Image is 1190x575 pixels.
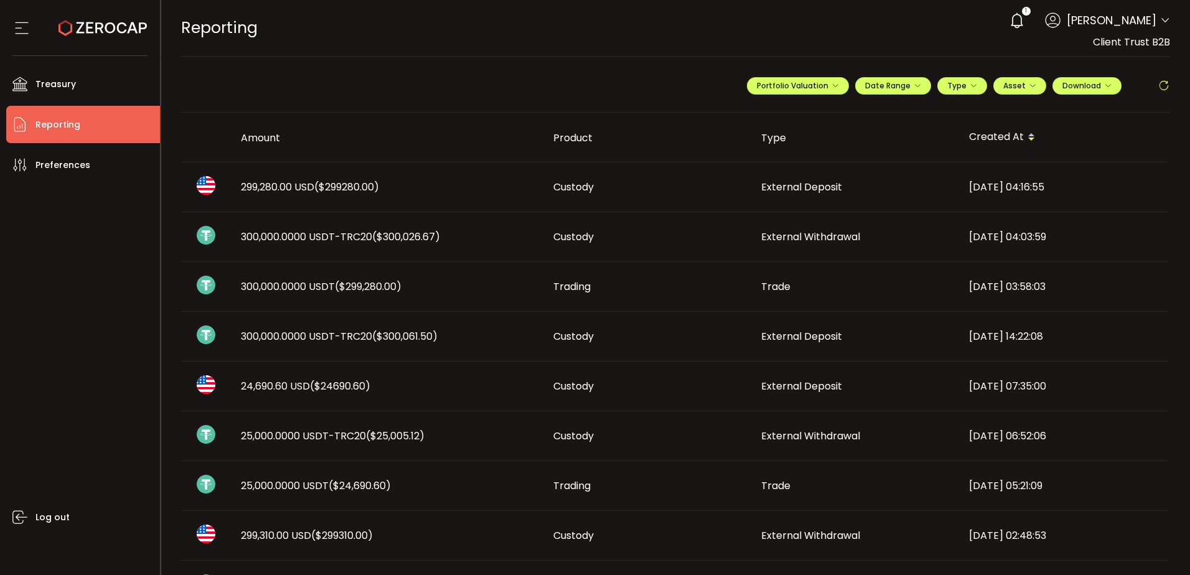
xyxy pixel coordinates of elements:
span: ($299310.00) [311,528,373,543]
span: 300,000.0000 USDT [241,279,401,294]
span: External Withdrawal [761,429,860,443]
span: 24,690.60 USD [241,379,370,393]
img: usd_portfolio.svg [197,525,215,543]
span: Download [1062,80,1112,91]
span: Custody [553,180,594,194]
span: External Deposit [761,379,842,393]
button: Portfolio Valuation [747,77,849,95]
div: Amount [231,131,543,145]
img: usdt_portfolio.svg [197,425,215,444]
img: usd_portfolio.svg [197,176,215,195]
img: usdt_portfolio.svg [197,475,215,493]
span: External Deposit [761,329,842,344]
span: Client Trust B2B [1093,35,1170,49]
span: External Withdrawal [761,230,860,244]
span: Reporting [35,116,80,134]
button: Asset [993,77,1046,95]
div: [DATE] 02:48:53 [959,528,1167,543]
div: Type [751,131,959,145]
div: [DATE] 04:03:59 [959,230,1167,244]
span: Custody [553,230,594,244]
span: ($299280.00) [314,180,379,194]
span: ($299,280.00) [335,279,401,294]
span: 300,000.0000 USDT-TRC20 [241,329,438,344]
button: Download [1052,77,1122,95]
span: ($300,061.50) [372,329,438,344]
img: usdt_portfolio.svg [197,276,215,294]
div: [DATE] 04:16:55 [959,180,1167,194]
button: Date Range [855,77,931,95]
span: [PERSON_NAME] [1067,12,1156,29]
img: usdt_portfolio.svg [197,226,215,245]
span: Trading [553,479,591,493]
span: Treasury [35,75,76,93]
span: Portfolio Valuation [757,80,839,91]
span: Custody [553,429,594,443]
span: ($24,690.60) [329,479,391,493]
span: ($300,026.67) [372,230,440,244]
span: Trading [553,279,591,294]
div: Product [543,131,751,145]
span: Asset [1003,80,1026,91]
span: Date Range [865,80,921,91]
span: Custody [553,379,594,393]
div: [DATE] 03:58:03 [959,279,1167,294]
span: Trade [761,479,790,493]
div: [DATE] 14:22:08 [959,329,1167,344]
div: Created At [959,127,1167,148]
iframe: Chat Widget [1128,515,1190,575]
span: 300,000.0000 USDT-TRC20 [241,230,440,244]
div: [DATE] 05:21:09 [959,479,1167,493]
span: Trade [761,279,790,294]
span: ($25,005.12) [366,429,424,443]
span: 25,000.0000 USDT-TRC20 [241,429,424,443]
div: [DATE] 07:35:00 [959,379,1167,393]
span: Custody [553,528,594,543]
img: usd_portfolio.svg [197,375,215,394]
span: External Deposit [761,180,842,194]
span: Type [947,80,977,91]
span: Log out [35,508,70,526]
button: Type [937,77,987,95]
span: ($24690.60) [310,379,370,393]
span: Custody [553,329,594,344]
span: 25,000.0000 USDT [241,479,391,493]
span: 299,280.00 USD [241,180,379,194]
div: [DATE] 06:52:06 [959,429,1167,443]
img: usdt_portfolio.svg [197,325,215,344]
span: Reporting [181,17,258,39]
span: 1 [1025,7,1027,16]
span: Preferences [35,156,90,174]
span: 299,310.00 USD [241,528,373,543]
span: External Withdrawal [761,528,860,543]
